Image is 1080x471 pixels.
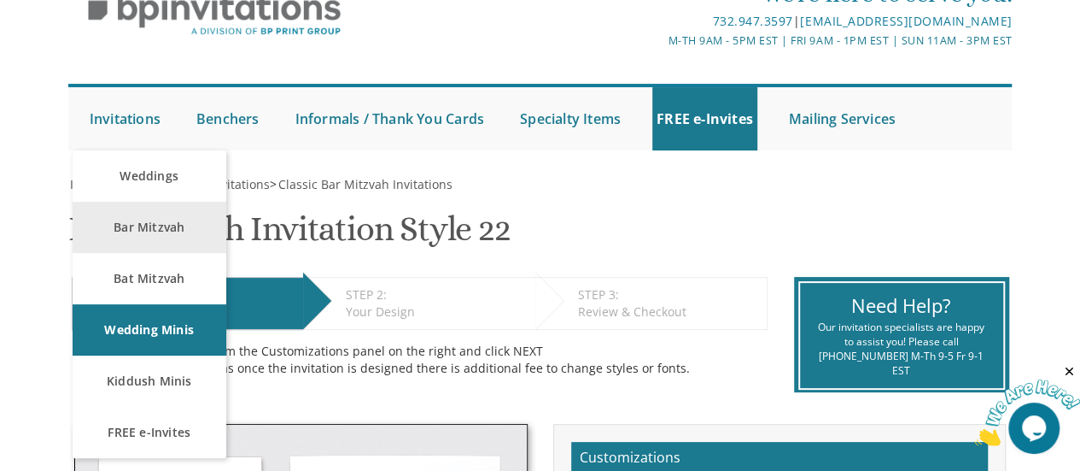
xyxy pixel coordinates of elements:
a: FREE e-Invites [652,87,757,150]
div: Review & Checkout [578,303,758,321]
a: Benchers [192,87,264,150]
a: [EMAIL_ADDRESS][DOMAIN_NAME] [800,13,1012,29]
span: Invitations [70,176,130,192]
div: Need Help? [813,292,990,319]
a: 732.947.3597 [713,13,793,29]
a: Bat Mitzvah [73,253,226,304]
a: Mailing Services [785,87,900,150]
a: Classic Bar Mitzvah Invitations [277,176,452,192]
div: Make your selections from the Customizations panel on the right and click NEXT Please choose care... [85,343,755,377]
span: > [270,176,452,192]
div: Your Design [346,303,527,321]
div: M-Th 9am - 5pm EST | Fri 9am - 1pm EST | Sun 11am - 3pm EST [383,32,1012,50]
a: Informals / Thank You Cards [291,87,488,150]
a: FREE e-Invites [73,407,226,458]
a: Invitations [85,87,165,150]
div: Our invitation specialists are happy to assist you! Please call [PHONE_NUMBER] M-Th 9-5 Fr 9-1 EST [813,320,990,379]
span: Classic Bar Mitzvah Invitations [278,176,452,192]
div: STEP 3: [578,286,758,303]
a: Bar Mitzvah [73,202,226,253]
div: | [383,11,1012,32]
a: Kiddush Minis [73,356,226,407]
a: Wedding Minis [73,304,226,356]
div: STEP 2: [346,286,527,303]
iframe: chat widget [974,364,1080,445]
h1: Bar Mitzvah Invitation Style 22 [68,210,511,261]
a: Specialty Items [516,87,625,150]
a: Weddings [73,150,226,202]
a: Invitations [68,176,130,192]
